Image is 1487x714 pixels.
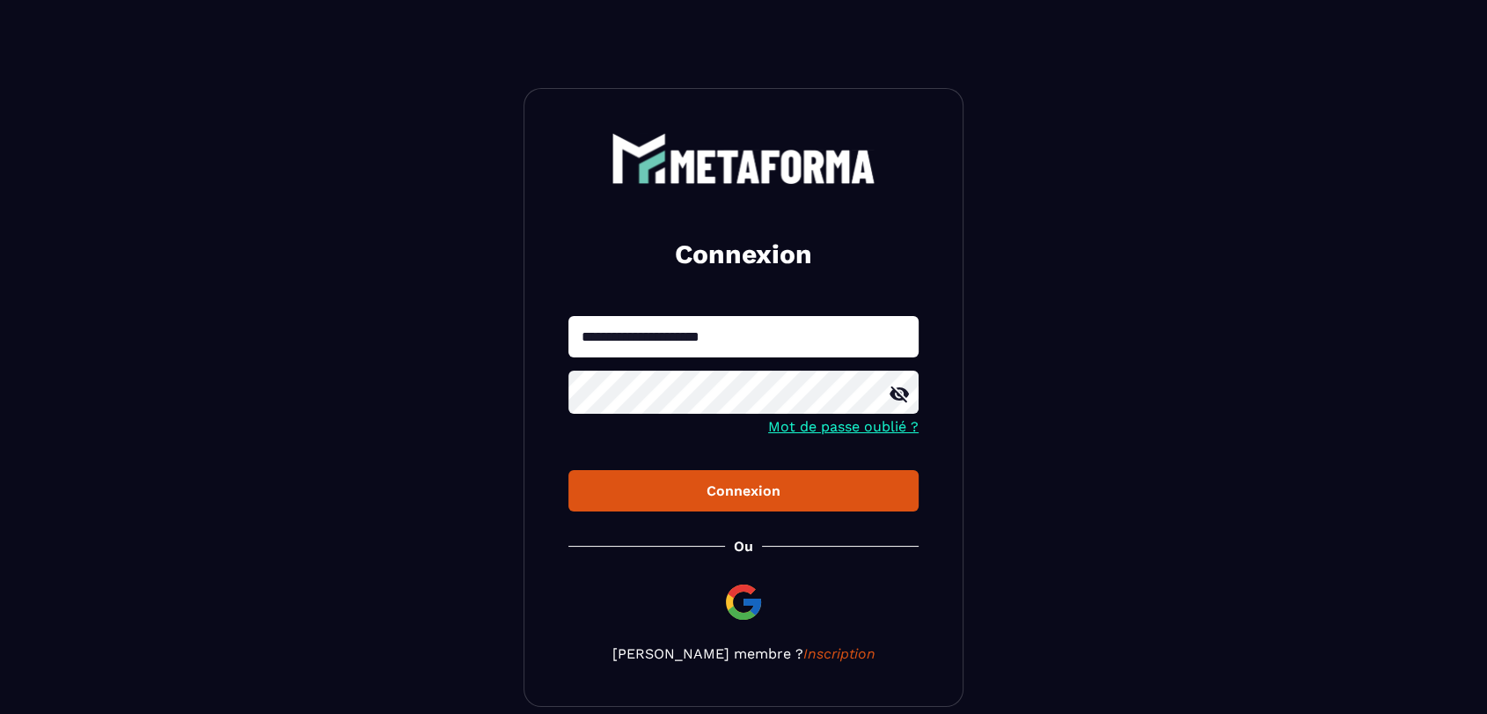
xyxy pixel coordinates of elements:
[590,237,897,272] h2: Connexion
[568,133,919,184] a: logo
[768,418,919,435] a: Mot de passe oublié ?
[568,645,919,662] p: [PERSON_NAME] membre ?
[803,645,875,662] a: Inscription
[612,133,875,184] img: logo
[734,538,753,555] p: Ou
[568,470,919,512] button: Connexion
[582,482,905,499] div: Connexion
[722,581,765,623] img: google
